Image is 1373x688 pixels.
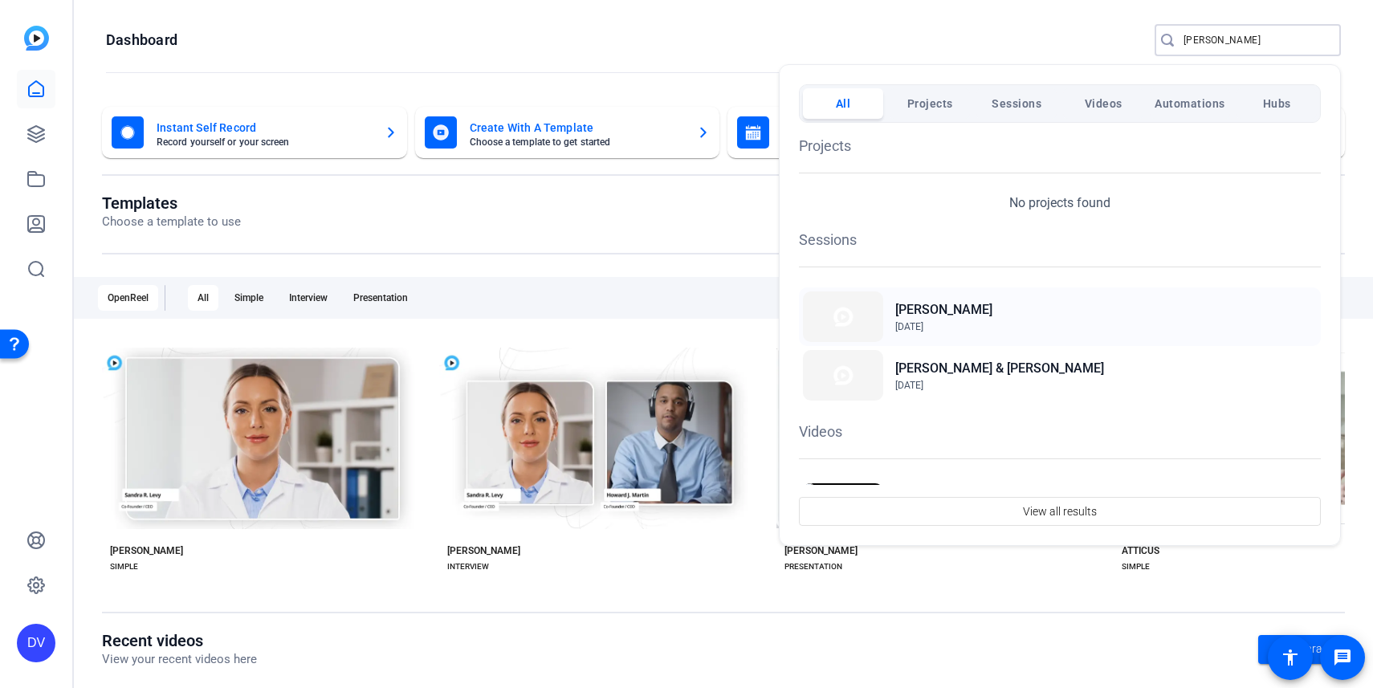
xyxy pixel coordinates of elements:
button: View all results [799,497,1321,526]
span: Sessions [992,89,1041,118]
span: [DATE] [895,380,923,391]
h2: [PERSON_NAME] [895,300,992,320]
h1: Videos [799,421,1321,442]
h1: Sessions [799,229,1321,250]
span: View all results [1023,496,1097,527]
img: Thumbnail [803,483,883,528]
img: Thumbnail [803,291,883,342]
h2: [PERSON_NAME] & [PERSON_NAME] [895,359,1104,378]
span: All [836,89,851,118]
p: No projects found [1009,193,1110,213]
span: Hubs [1263,89,1291,118]
span: Automations [1155,89,1225,118]
span: [DATE] [895,321,923,332]
h1: Projects [799,135,1321,157]
img: Thumbnail [803,350,883,401]
span: Videos [1085,89,1122,118]
span: Projects [907,89,953,118]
